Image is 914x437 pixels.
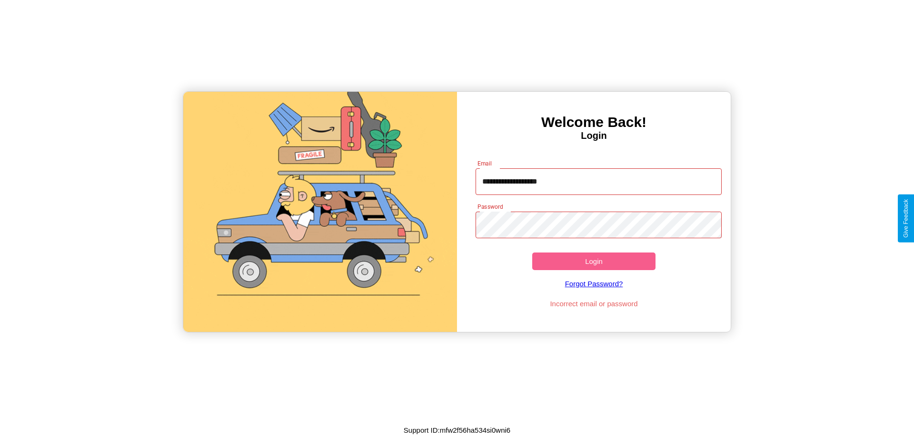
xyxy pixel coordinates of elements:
label: Password [477,203,503,211]
div: Give Feedback [903,199,909,238]
p: Support ID: mfw2f56ha534si0wni6 [404,424,510,437]
a: Forgot Password? [471,270,717,297]
button: Login [532,252,656,270]
h3: Welcome Back! [457,114,731,130]
label: Email [477,159,492,167]
p: Incorrect email or password [471,297,717,310]
h4: Login [457,130,731,141]
img: gif [183,92,457,332]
